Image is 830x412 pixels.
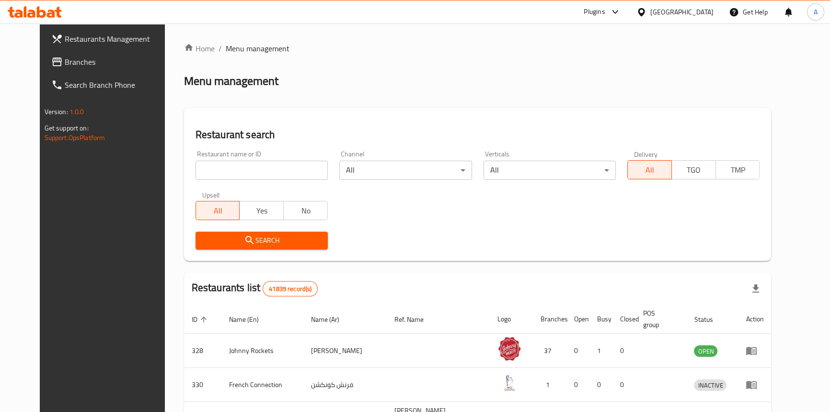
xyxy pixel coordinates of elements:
[192,281,318,296] h2: Restaurants list
[584,6,605,18] div: Plugins
[311,314,352,325] span: Name (Ar)
[44,27,178,50] a: Restaurants Management
[497,371,521,395] img: French Connection
[715,160,760,179] button: TMP
[738,305,771,334] th: Action
[283,201,328,220] button: No
[566,368,589,402] td: 0
[632,163,668,177] span: All
[694,346,717,357] span: OPEN
[200,204,236,218] span: All
[643,307,675,330] span: POS group
[694,380,726,391] span: INACTIVE
[533,368,566,402] td: 1
[339,161,472,180] div: All
[192,314,210,325] span: ID
[44,73,178,96] a: Search Branch Phone
[484,161,616,180] div: All
[184,73,278,89] h2: Menu management
[229,314,271,325] span: Name (En)
[671,160,716,179] button: TGO
[634,151,658,157] label: Delivery
[45,106,68,118] span: Version:
[196,161,328,180] input: Search for restaurant name or ID..
[196,128,760,142] h2: Restaurant search
[650,7,714,17] div: [GEOGRAPHIC_DATA]
[627,160,672,179] button: All
[694,379,726,391] div: INACTIVE
[65,79,171,91] span: Search Branch Phone
[226,43,289,54] span: Menu management
[221,368,304,402] td: French Connection
[490,305,533,334] th: Logo
[263,281,318,296] div: Total records count
[303,334,387,368] td: [PERSON_NAME]
[45,122,89,134] span: Get support on:
[184,334,221,368] td: 328
[196,232,328,249] button: Search
[69,106,84,118] span: 1.0.0
[746,379,763,390] div: Menu
[589,334,612,368] td: 1
[612,334,635,368] td: 0
[219,43,222,54] li: /
[263,284,317,294] span: 41839 record(s)
[184,43,772,54] nav: breadcrumb
[243,204,280,218] span: Yes
[184,368,221,402] td: 330
[814,7,818,17] span: A
[65,33,171,45] span: Restaurants Management
[184,43,215,54] a: Home
[303,368,387,402] td: فرنش كونكشن
[694,314,725,325] span: Status
[744,277,767,300] div: Export file
[533,334,566,368] td: 37
[566,305,589,334] th: Open
[566,334,589,368] td: 0
[720,163,756,177] span: TMP
[239,201,284,220] button: Yes
[533,305,566,334] th: Branches
[589,368,612,402] td: 0
[676,163,712,177] span: TGO
[44,50,178,73] a: Branches
[202,191,220,198] label: Upsell
[612,368,635,402] td: 0
[612,305,635,334] th: Closed
[394,314,436,325] span: Ref. Name
[203,235,320,247] span: Search
[288,204,324,218] span: No
[196,201,240,220] button: All
[497,337,521,361] img: Johnny Rockets
[589,305,612,334] th: Busy
[221,334,304,368] td: Johnny Rockets
[65,56,171,68] span: Branches
[45,131,105,144] a: Support.OpsPlatform
[746,345,763,356] div: Menu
